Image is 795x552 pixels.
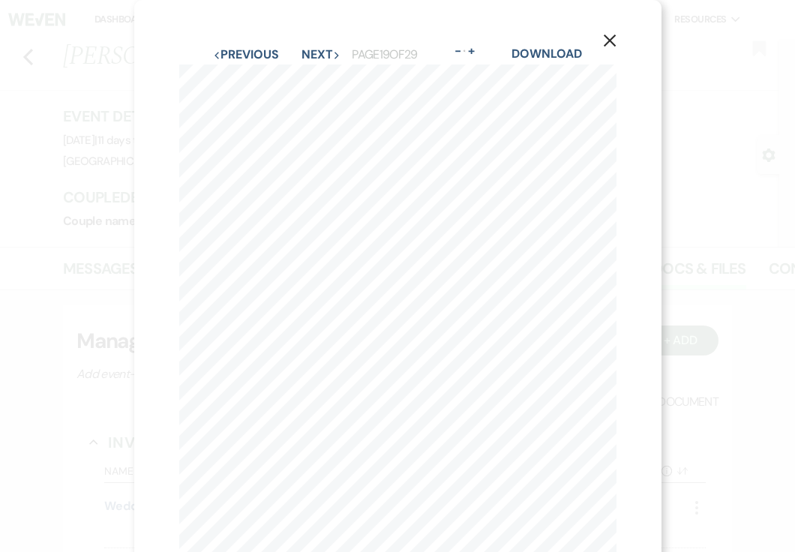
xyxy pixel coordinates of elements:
p: Page 19 of 29 [352,45,418,64]
a: Download [511,46,581,61]
button: Next [301,49,340,61]
button: Previous [213,49,278,61]
button: + [466,45,478,57]
button: - [452,45,464,57]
